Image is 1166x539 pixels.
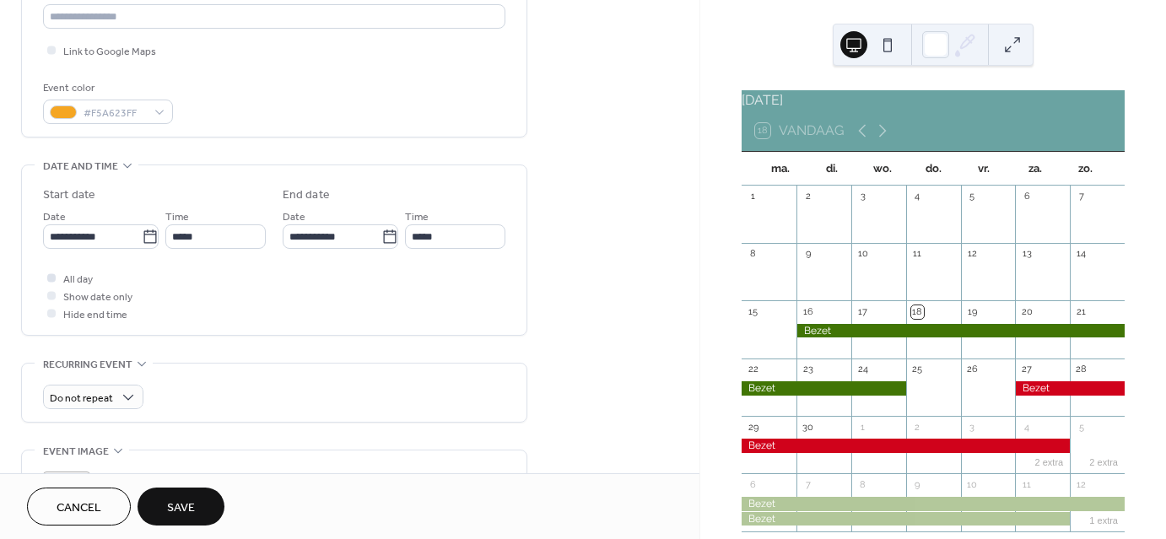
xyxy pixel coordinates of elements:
div: [DATE] [742,90,1125,110]
button: Cancel [27,488,131,526]
div: 29 [747,421,759,434]
div: 10 [966,478,979,491]
div: 17 [856,305,869,318]
span: All day [63,271,93,288]
div: 11 [1020,478,1033,491]
div: 1 [747,191,759,203]
button: 1 extra [1082,512,1125,526]
span: Save [167,499,195,517]
div: 6 [1020,191,1033,203]
span: Cancel [57,499,101,517]
div: 2 [802,191,814,203]
div: 26 [966,364,979,376]
div: 13 [1020,248,1033,261]
div: Bezet [742,381,905,396]
div: 25 [911,364,924,376]
button: 2 extra [1028,454,1071,468]
div: 28 [1075,364,1088,376]
div: 18 [911,305,924,318]
div: di. [806,152,856,186]
div: 8 [856,478,869,491]
div: 15 [747,305,759,318]
div: Bezet [742,497,1125,511]
div: 4 [1020,421,1033,434]
div: zo. [1061,152,1111,186]
div: za. [1009,152,1060,186]
div: wo. [857,152,908,186]
div: Start date [43,186,95,204]
div: 3 [856,191,869,203]
div: 14 [1075,248,1088,261]
div: do. [908,152,958,186]
button: 2 extra [1082,454,1125,468]
span: Link to Google Maps [63,43,156,61]
div: Bezet [742,439,1070,453]
span: Time [165,208,189,226]
div: 1 [856,421,869,434]
div: Bezet [796,324,1125,338]
div: End date [283,186,330,204]
span: #F5A623FF [84,105,146,122]
div: Event color [43,79,170,97]
div: Bezet [742,512,1070,526]
span: Date [43,208,66,226]
div: 22 [747,364,759,376]
span: Time [405,208,429,226]
span: Recurring event [43,356,132,374]
div: 10 [856,248,869,261]
div: 7 [802,478,814,491]
span: Event image [43,443,109,461]
div: Bezet [1015,381,1125,396]
div: 2 [911,421,924,434]
div: vr. [958,152,1009,186]
div: 20 [1020,305,1033,318]
span: Date [283,208,305,226]
button: Save [138,488,224,526]
span: Show date only [63,288,132,306]
div: 5 [1075,421,1088,434]
div: 9 [802,248,814,261]
div: ; [43,472,90,519]
div: 11 [911,248,924,261]
div: 3 [966,421,979,434]
div: 24 [856,364,869,376]
div: 12 [966,248,979,261]
span: Hide end time [63,306,127,324]
span: Do not repeat [50,389,113,408]
div: 9 [911,478,924,491]
div: ma. [755,152,806,186]
div: 16 [802,305,814,318]
div: 30 [802,421,814,434]
div: 23 [802,364,814,376]
div: 4 [911,191,924,203]
div: 6 [747,478,759,491]
div: 8 [747,248,759,261]
div: 19 [966,305,979,318]
div: 12 [1075,478,1088,491]
div: 27 [1020,364,1033,376]
div: 5 [966,191,979,203]
div: 7 [1075,191,1088,203]
div: 21 [1075,305,1088,318]
span: Date and time [43,158,118,175]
